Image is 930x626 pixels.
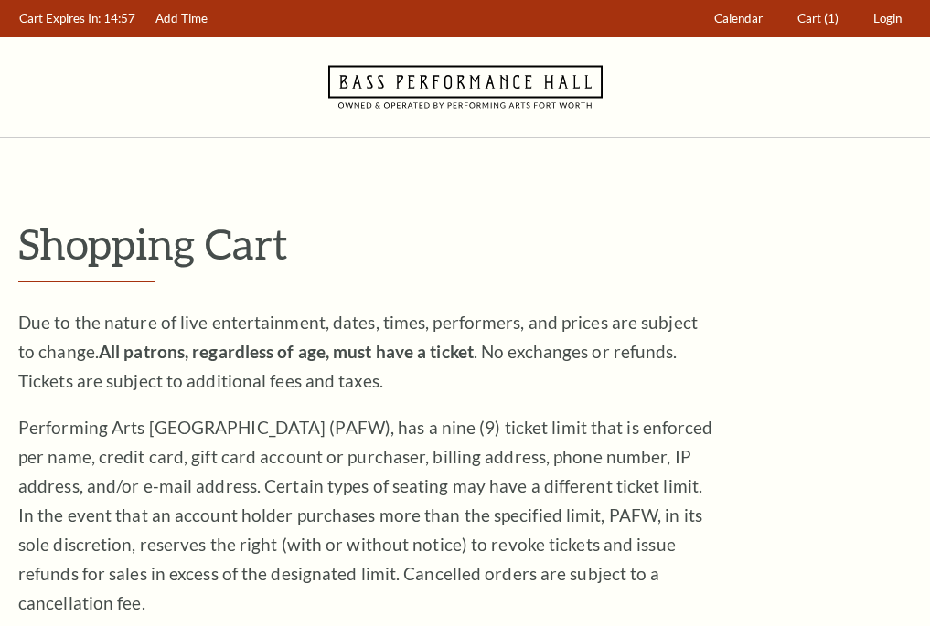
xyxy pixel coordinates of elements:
[824,11,839,26] span: (1)
[99,341,474,362] strong: All patrons, regardless of age, must have a ticket
[18,220,912,267] p: Shopping Cart
[706,1,772,37] a: Calendar
[789,1,848,37] a: Cart (1)
[103,11,135,26] span: 14:57
[797,11,821,26] span: Cart
[714,11,763,26] span: Calendar
[18,413,713,618] p: Performing Arts [GEOGRAPHIC_DATA] (PAFW), has a nine (9) ticket limit that is enforced per name, ...
[147,1,217,37] a: Add Time
[865,1,911,37] a: Login
[18,312,698,391] span: Due to the nature of live entertainment, dates, times, performers, and prices are subject to chan...
[873,11,902,26] span: Login
[19,11,101,26] span: Cart Expires In:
